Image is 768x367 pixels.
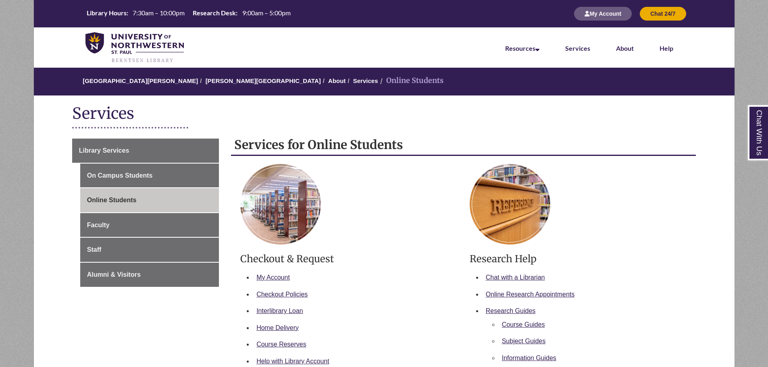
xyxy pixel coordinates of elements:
[486,291,575,298] a: Online Research Appointments
[640,10,686,17] a: Chat 24/7
[80,263,219,287] a: Alumni & Visitors
[486,307,536,314] a: Research Guides
[256,291,308,298] a: Checkout Policies
[72,104,696,125] h1: Services
[502,355,556,361] a: Information Guides
[85,32,184,64] img: UNWSP Library Logo
[83,8,294,19] a: Hours Today
[80,164,219,188] a: On Campus Students
[242,9,291,17] span: 9:00am – 5:00pm
[640,7,686,21] button: Chat 24/7
[231,135,696,156] h2: Services for Online Students
[133,9,185,17] span: 7:30am – 10:00pm
[616,44,634,52] a: About
[256,341,306,348] a: Course Reserves
[206,77,321,84] a: [PERSON_NAME][GEOGRAPHIC_DATA]
[353,77,378,84] a: Services
[72,139,219,287] div: Guide Page Menu
[72,139,219,163] a: Library Services
[660,44,673,52] a: Help
[502,338,546,344] a: Subject Guides
[256,274,290,281] a: My Account
[574,10,632,17] a: My Account
[83,8,129,17] th: Library Hours:
[83,77,198,84] a: [GEOGRAPHIC_DATA][PERSON_NAME]
[486,274,545,281] a: Chat with a Librarian
[502,321,545,328] a: Course Guides
[328,77,345,84] a: About
[378,75,443,87] li: Online Students
[574,7,632,21] button: My Account
[80,188,219,212] a: Online Students
[80,213,219,237] a: Faculty
[79,147,129,154] span: Library Services
[256,307,303,314] a: Interlibrary Loan
[256,358,329,365] a: Help with Library Account
[565,44,590,52] a: Services
[240,253,458,265] h3: Checkout & Request
[470,253,687,265] h3: Research Help
[80,238,219,262] a: Staff
[505,44,539,52] a: Resources
[189,8,239,17] th: Research Desk:
[256,324,299,331] a: Home Delivery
